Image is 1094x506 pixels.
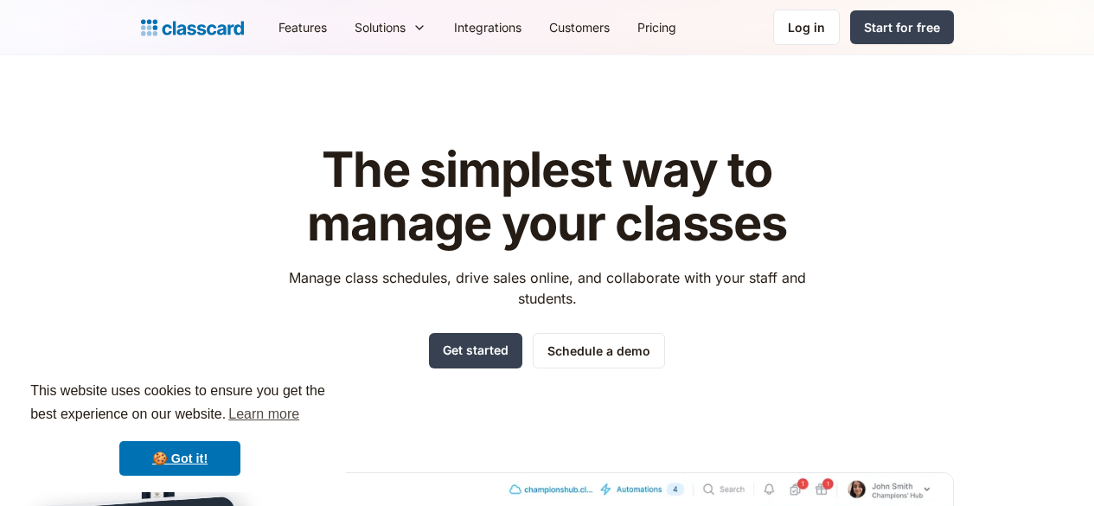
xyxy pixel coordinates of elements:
a: Log in [773,10,840,45]
span: This website uses cookies to ensure you get the best experience on our website. [30,381,329,427]
div: Solutions [355,18,406,36]
h1: The simplest way to manage your classes [272,144,822,250]
a: Get started [429,333,522,368]
a: Customers [535,8,624,47]
div: Log in [788,18,825,36]
div: cookieconsent [14,364,346,492]
a: home [141,16,244,40]
a: Schedule a demo [533,333,665,368]
a: dismiss cookie message [119,441,240,476]
p: Manage class schedules, drive sales online, and collaborate with your staff and students. [272,267,822,309]
div: Solutions [341,8,440,47]
a: Integrations [440,8,535,47]
a: Pricing [624,8,690,47]
a: Features [265,8,341,47]
a: Start for free [850,10,954,44]
a: learn more about cookies [226,401,302,427]
div: Start for free [864,18,940,36]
